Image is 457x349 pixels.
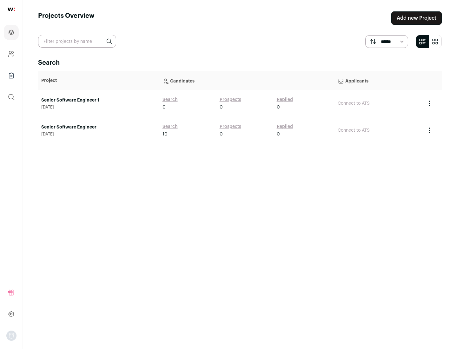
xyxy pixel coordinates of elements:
[162,96,178,103] a: Search
[338,101,370,106] a: Connect to ATS
[162,104,166,110] span: 0
[338,74,420,87] p: Applicants
[41,124,156,130] a: Senior Software Engineer
[426,100,434,107] button: Project Actions
[38,58,442,67] h2: Search
[220,131,223,137] span: 0
[220,104,223,110] span: 0
[38,35,116,48] input: Filter projects by name
[391,11,442,25] a: Add new Project
[6,331,17,341] img: nopic.png
[8,8,15,11] img: wellfound-shorthand-0d5821cbd27db2630d0214b213865d53afaa358527fdda9d0ea32b1df1b89c2c.svg
[41,77,156,84] p: Project
[162,74,331,87] p: Candidates
[4,68,19,83] a: Company Lists
[41,105,156,110] span: [DATE]
[277,104,280,110] span: 0
[338,128,370,133] a: Connect to ATS
[41,132,156,137] span: [DATE]
[426,127,434,134] button: Project Actions
[4,46,19,62] a: Company and ATS Settings
[220,96,241,103] a: Prospects
[277,131,280,137] span: 0
[162,123,178,130] a: Search
[6,331,17,341] button: Open dropdown
[41,97,156,103] a: Senior Software Engineer 1
[162,131,168,137] span: 10
[220,123,241,130] a: Prospects
[4,25,19,40] a: Projects
[277,123,293,130] a: Replied
[277,96,293,103] a: Replied
[38,11,95,25] h1: Projects Overview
